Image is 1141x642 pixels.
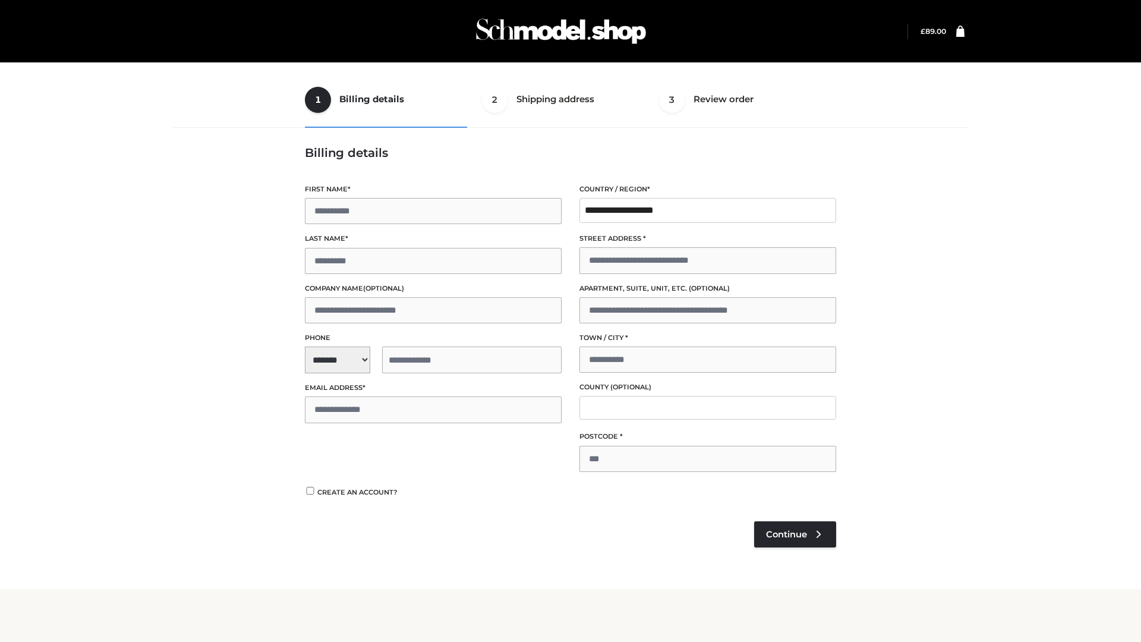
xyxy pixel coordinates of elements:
[472,8,650,55] img: Schmodel Admin 964
[579,283,836,294] label: Apartment, suite, unit, etc.
[579,233,836,244] label: Street address
[317,488,398,496] span: Create an account?
[305,283,562,294] label: Company name
[579,382,836,393] label: County
[754,521,836,547] a: Continue
[579,431,836,442] label: Postcode
[579,184,836,195] label: Country / Region
[921,27,946,36] a: £89.00
[305,184,562,195] label: First name
[305,233,562,244] label: Last name
[921,27,925,36] span: £
[305,382,562,394] label: Email address
[921,27,946,36] bdi: 89.00
[305,146,836,160] h3: Billing details
[363,284,404,292] span: (optional)
[305,332,562,344] label: Phone
[689,284,730,292] span: (optional)
[766,529,807,540] span: Continue
[610,383,651,391] span: (optional)
[305,487,316,495] input: Create an account?
[579,332,836,344] label: Town / City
